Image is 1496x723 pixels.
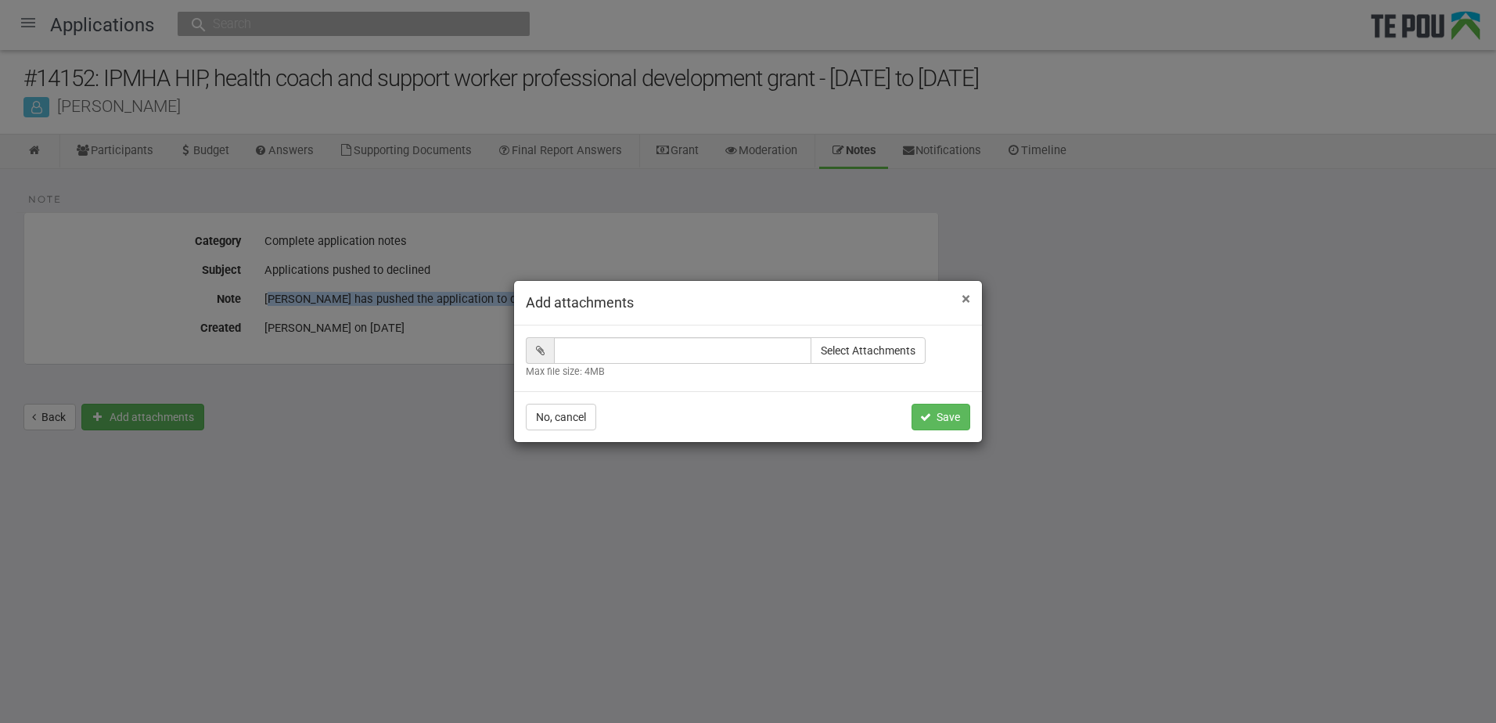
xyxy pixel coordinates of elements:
[962,291,970,308] button: Close
[811,337,926,364] button: Select Attachments
[526,404,596,430] button: No, cancel
[526,365,605,377] small: Max file size: 4MB
[912,404,970,430] button: Save
[526,293,970,313] h4: Add attachments
[962,290,970,308] span: ×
